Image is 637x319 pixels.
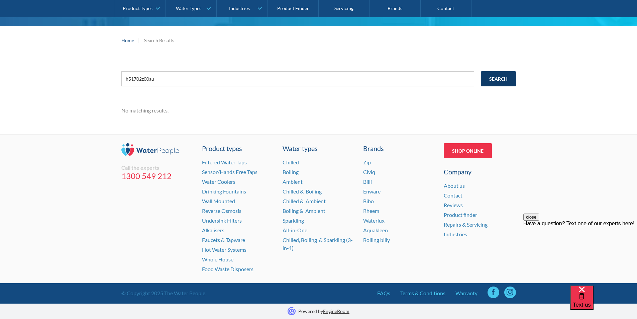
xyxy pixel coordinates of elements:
a: Alkalisers [202,227,224,233]
a: 1300 549 212 [121,171,194,181]
a: Whole House [202,256,233,262]
div: Call the experts [121,164,194,171]
a: Billi [363,178,372,185]
a: Chilled & Ambient [283,198,326,204]
a: About us [444,182,465,189]
a: Terms & Conditions [400,289,445,297]
a: Water Coolers [202,178,235,185]
div: | [137,36,141,44]
input: e.g. chilled water cooler [121,71,474,86]
a: Reverse Osmosis [202,208,241,214]
a: EngineRoom [323,308,349,314]
iframe: podium webchat widget prompt [523,214,637,294]
a: Filtered Water Taps [202,159,247,165]
a: Repairs & Servicing [444,221,488,228]
a: Zip [363,159,371,165]
a: Product types [202,143,274,153]
a: Rheem [363,208,379,214]
a: Bibo [363,198,374,204]
a: Water types [283,143,355,153]
a: Hot Water Systems [202,246,246,253]
a: Undersink Filters [202,217,242,224]
a: Reviews [444,202,463,208]
a: Home [121,37,134,44]
div: Industries [229,5,250,11]
a: Food Waste Disposers [202,266,253,272]
a: Drinking Fountains [202,188,246,194]
a: Product finder [444,212,477,218]
p: Powered by [298,308,349,315]
a: All-in-One [283,227,307,233]
a: Boiling [283,169,299,175]
div: Product Types [123,5,152,11]
a: FAQs [377,289,390,297]
a: Contact [444,192,462,198]
a: Wall Mounted [202,198,235,204]
a: Boiling billy [363,237,390,243]
a: Civiq [363,169,375,175]
iframe: podium webchat widget bubble [570,286,637,319]
a: Shop Online [444,143,492,158]
input: Search [481,71,516,86]
a: Faucets & Tapware [202,237,245,243]
a: Industries [444,231,467,237]
div: Water Types [176,5,201,11]
div: © Copyright 2025 The Water People. [121,289,206,297]
div: Brands [363,143,435,153]
a: Chilled, Boiling & Sparkling (3-in-1) [283,237,353,251]
a: Enware [363,188,381,194]
a: Ambient [283,178,303,185]
a: Chilled [283,159,299,165]
div: No matching results. [121,106,516,114]
a: Boiling & Ambient [283,208,325,214]
a: Waterlux [363,217,385,224]
a: Chilled & Boiling [283,188,322,194]
a: Sparkling [283,217,304,224]
div: Company [444,167,516,177]
div: Search Results [144,37,174,44]
a: Aquakleen [363,227,388,233]
a: Warranty [455,289,477,297]
a: Sensor/Hands Free Taps [202,169,257,175]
